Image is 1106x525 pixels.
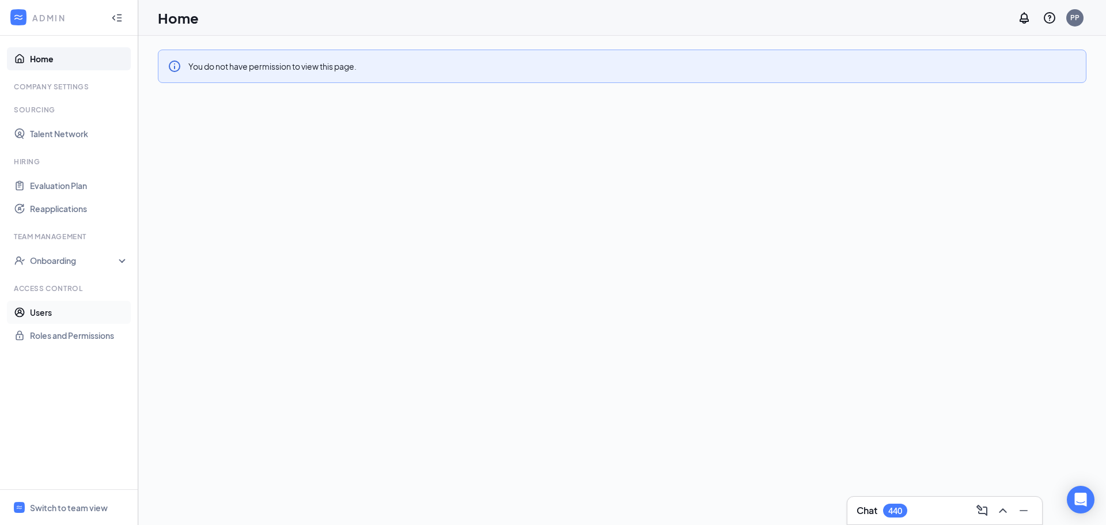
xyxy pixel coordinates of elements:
[14,232,126,241] div: Team Management
[14,82,126,92] div: Company Settings
[973,501,991,520] button: ComposeMessage
[14,157,126,167] div: Hiring
[30,122,128,145] a: Talent Network
[1017,504,1031,518] svg: Minimize
[14,255,25,266] svg: UserCheck
[111,12,123,24] svg: Collapse
[188,59,357,72] div: You do not have permission to view this page.
[1043,11,1056,25] svg: QuestionInfo
[857,504,877,517] h3: Chat
[1017,11,1031,25] svg: Notifications
[30,502,108,513] div: Switch to team view
[168,59,181,73] svg: Info
[1067,486,1094,513] div: Open Intercom Messenger
[13,12,24,23] svg: WorkstreamLogo
[996,504,1010,518] svg: ChevronUp
[16,504,23,511] svg: WorkstreamLogo
[1070,13,1080,22] div: PP
[30,47,128,70] a: Home
[30,255,119,266] div: Onboarding
[888,506,902,516] div: 440
[32,12,101,24] div: ADMIN
[30,324,128,347] a: Roles and Permissions
[994,501,1012,520] button: ChevronUp
[30,174,128,197] a: Evaluation Plan
[14,284,126,293] div: Access control
[975,504,989,518] svg: ComposeMessage
[30,197,128,220] a: Reapplications
[158,8,199,28] h1: Home
[1014,501,1033,520] button: Minimize
[30,301,128,324] a: Users
[14,105,126,115] div: Sourcing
